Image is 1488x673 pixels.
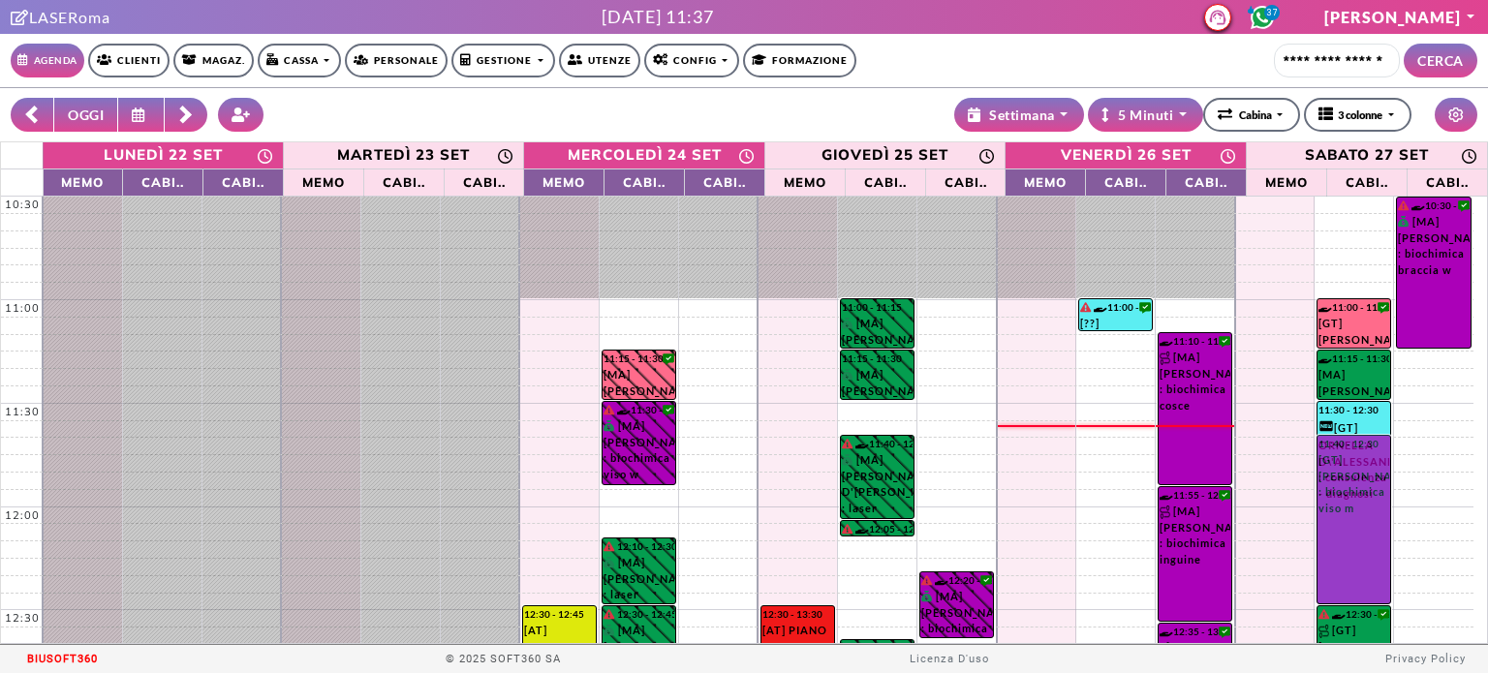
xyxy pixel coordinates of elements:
[1160,334,1230,349] div: 11:10 - 11:55
[1318,419,1334,435] i: Categoria cliente: Nuovo
[1160,488,1230,503] div: 11:55 - 12:35
[1247,142,1487,168] a: 27 settembre 2025
[1318,352,1389,366] div: 11:15 - 11:30
[1318,452,1389,516] div: [GT] [PERSON_NAME] : biochimica viso m
[604,557,618,567] i: PAGATO
[604,609,614,619] i: Il cliente ha degli insoluti
[1274,44,1400,77] input: Cerca cliente...
[284,142,523,168] a: 23 settembre 2025
[842,316,913,348] div: [MA] [PERSON_NAME] : laser inguine completo
[604,607,674,622] div: 12:30 - 12:45
[842,641,913,656] div: 12:40 - 13:00
[604,352,674,366] div: 11:15 - 11:30
[921,575,932,585] i: Il cliente ha degli insoluti
[1324,8,1476,26] a: [PERSON_NAME]
[104,144,223,167] div: lunedì 22 set
[11,44,84,77] a: Agenda
[1318,609,1329,619] i: Il cliente ha degli insoluti
[604,625,618,635] i: PAGATO
[369,171,439,193] span: CABI..
[842,522,937,535] div: 12:05 - 12:10
[1404,44,1477,77] button: CERCA
[1264,5,1280,20] span: 37
[842,439,852,448] i: Il cliente ha degli insoluti
[1160,505,1173,519] img: PERCORSO
[921,589,992,637] div: [MA] [PERSON_NAME] : biochimica sopracciglia
[842,524,852,534] i: Il cliente ha degli insoluti
[1318,316,1389,348] div: [GT] [PERSON_NAME] : controllo spalle/schiena
[921,573,992,588] div: 12:20 - 12:40
[609,171,679,193] span: CABI..
[337,144,470,167] div: martedì 23 set
[1171,171,1241,193] span: CABI..
[48,171,118,193] span: Memo
[11,10,29,25] i: Clicca per andare alla pagina di firma
[208,171,278,193] span: CABI..
[921,591,936,601] i: PAGATO
[568,144,722,167] div: mercoledì 24 set
[1080,300,1151,315] div: 11:00 - 11:10
[842,454,856,465] i: PAGATO
[1010,171,1080,193] span: Memo
[1398,214,1470,284] div: [MA] [PERSON_NAME] : biochimica braccia w
[842,300,913,315] div: 11:00 - 11:15
[524,623,595,655] div: [AT] CONTROLLO CASSA Inserimento spese reali della settimana (da [DATE] a [DATE])
[451,44,554,77] a: Gestione
[842,452,913,518] div: [MA] [PERSON_NAME] D'[PERSON_NAME] : laser mezze gambe inferiori
[1160,352,1173,365] img: PERCORSO
[910,653,989,665] a: Licenza D'uso
[1101,105,1173,125] div: 5 Minuti
[173,44,254,77] a: Magaz.
[604,539,674,554] div: 12:10 - 12:30
[765,142,1005,168] a: 25 settembre 2025
[1398,200,1409,210] i: Il cliente ha degli insoluti
[1305,144,1429,167] div: sabato 27 set
[602,4,714,30] div: [DATE] 11:37
[743,44,856,77] a: Formazione
[218,98,264,132] button: Crea nuovo contatto rapido
[842,352,913,366] div: 11:15 - 11:30
[345,44,448,77] a: Personale
[1318,403,1389,417] div: 11:30 - 12:30
[604,623,674,655] div: [MA] [PERSON_NAME] : laser cosce
[690,171,759,193] span: CABI..
[604,418,674,484] div: [MA] [PERSON_NAME] : biochimica viso w
[1160,642,1173,656] img: PERCORSO
[604,541,614,551] i: Il cliente ha degli insoluti
[604,405,614,414] i: Il cliente ha degli insoluti
[1318,625,1332,638] img: PERCORSO
[1,404,44,420] div: 11:30
[1318,623,1389,655] div: [GT] [PERSON_NAME][DEMOGRAPHIC_DATA] : laser inguine completo
[53,98,118,132] button: OGGI
[524,142,763,168] a: 24 settembre 2025
[762,607,833,622] div: 12:30 - 13:30
[931,171,1001,193] span: CABI..
[842,318,856,328] i: PAGATO
[770,171,840,193] span: Memo
[842,369,856,380] i: PAGATO
[1091,171,1161,193] span: CABI..
[1,507,44,524] div: 12:00
[1318,367,1389,399] div: [MA] [PERSON_NAME] : laser collo retro -m
[289,171,358,193] span: Memo
[529,171,599,193] span: Memo
[1,300,44,317] div: 11:00
[44,142,283,168] a: 22 settembre 2025
[88,44,170,77] a: Clienti
[449,171,519,193] span: CABI..
[1318,418,1389,506] div: [GT] ORNELLA D\'ALESSANDRO : consulenza - diagnosi
[604,555,674,603] div: [MA] [PERSON_NAME] : laser mezze gambe inferiori
[1398,216,1412,227] i: PAGATO
[604,403,674,417] div: 11:30 - 11:55
[968,105,1055,125] div: Settimana
[524,607,595,622] div: 12:30 - 12:45
[128,171,198,193] span: CABI..
[1332,171,1402,193] span: CABI..
[1252,171,1321,193] span: Memo
[644,44,739,77] a: Config
[604,420,618,431] i: PAGATO
[11,8,110,26] a: Clicca per andare alla pagina di firmaLASERoma
[1080,302,1091,312] i: Il cliente ha degli insoluti
[1318,437,1389,451] div: 11:40 - 12:30
[1061,144,1192,167] div: venerdì 26 set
